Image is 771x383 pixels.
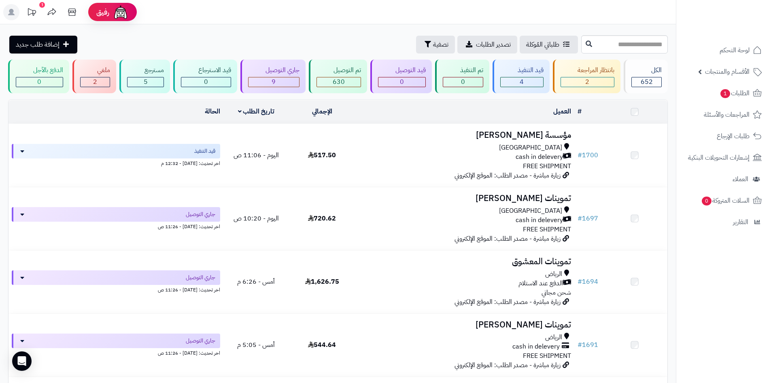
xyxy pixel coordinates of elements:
span: العملاء [733,173,748,185]
a: قيد الاسترجاع 0 [172,60,239,93]
div: تم التوصيل [316,66,361,75]
a: الدفع بالآجل 0 [6,60,71,93]
img: ai-face.png [113,4,129,20]
span: 517.50 [308,150,336,160]
a: مسترجع 5 [118,60,172,93]
div: مسترجع [127,66,164,75]
span: 2 [585,77,589,87]
a: تم التنفيذ 0 [433,60,491,93]
div: الدفع بالآجل [16,66,63,75]
div: 0 [181,77,231,87]
div: 0 [443,77,483,87]
span: 5 [144,77,148,87]
div: قيد التنفيذ [500,66,544,75]
a: إضافة طلب جديد [9,36,77,53]
span: cash in delevery [516,216,563,225]
a: إشعارات التحويلات البنكية [681,148,766,167]
span: إضافة طلب جديد [16,40,59,49]
span: 720.62 [308,214,336,223]
a: التقارير [681,212,766,232]
div: اخر تحديث: [DATE] - 11:26 ص [12,285,220,293]
span: تصفية [433,40,448,49]
a: الحالة [205,107,220,116]
a: طلباتي المُوكلة [520,36,578,53]
a: قيد التنفيذ 4 [491,60,551,93]
a: طلبات الإرجاع [681,126,766,146]
a: #1691 [578,340,598,350]
span: شحن مجاني [542,288,571,297]
a: الطلبات1 [681,83,766,103]
div: جاري التوصيل [248,66,299,75]
span: تصدير الطلبات [476,40,511,49]
span: إشعارات التحويلات البنكية [688,152,750,163]
span: اليوم - 11:06 ص [234,150,279,160]
div: 630 [317,77,361,87]
div: 5 [127,77,164,87]
span: FREE SHIPMENT [523,225,571,234]
span: جاري التوصيل [186,274,215,282]
span: زيارة مباشرة - مصدر الطلب: الموقع الإلكتروني [455,360,561,370]
a: بانتظار المراجعة 2 [551,60,622,93]
a: #1700 [578,150,598,160]
div: الكل [631,66,662,75]
span: 0 [461,77,465,87]
a: جاري التوصيل 9 [239,60,307,93]
div: 2 [561,77,614,87]
img: logo-2.png [716,6,763,23]
a: تم التوصيل 630 [307,60,369,93]
span: FREE SHIPMENT [523,351,571,361]
span: 630 [333,77,345,87]
span: 544.64 [308,340,336,350]
a: لوحة التحكم [681,41,766,60]
button: تصفية [416,36,455,53]
div: Open Intercom Messenger [12,351,32,371]
span: # [578,150,582,160]
span: الدفع عند الاستلام [518,279,563,288]
span: [GEOGRAPHIC_DATA] [499,143,562,152]
div: بانتظار المراجعة [561,66,615,75]
span: جاري التوصيل [186,210,215,218]
span: cash in delevery [512,342,560,351]
span: السلات المتروكة [701,195,750,206]
a: #1697 [578,214,598,223]
span: قيد التنفيذ [194,147,215,155]
div: ملغي [80,66,110,75]
a: العملاء [681,169,766,189]
span: 0 [701,196,712,206]
a: #1694 [578,277,598,287]
div: 1 [39,2,45,8]
span: التقارير [733,216,748,228]
span: # [578,277,582,287]
span: جاري التوصيل [186,337,215,345]
div: 0 [378,77,425,87]
span: cash in delevery [516,152,563,162]
span: # [578,340,582,350]
span: 1,626.75 [305,277,339,287]
a: المراجعات والأسئلة [681,105,766,124]
span: # [578,214,582,223]
div: 4 [501,77,543,87]
span: 2 [93,77,97,87]
div: 9 [249,77,299,87]
span: الرياض [545,270,562,279]
span: لوحة التحكم [720,45,750,56]
a: الإجمالي [312,107,332,116]
span: رفيق [96,7,109,17]
a: # [578,107,582,116]
span: 0 [204,77,208,87]
span: 1 [720,89,731,98]
span: طلباتي المُوكلة [526,40,559,49]
span: 652 [641,77,653,87]
a: السلات المتروكة0 [681,191,766,210]
span: FREE SHIPMENT [523,161,571,171]
span: 0 [400,77,404,87]
span: زيارة مباشرة - مصدر الطلب: الموقع الإلكتروني [455,171,561,180]
span: زيارة مباشرة - مصدر الطلب: الموقع الإلكتروني [455,297,561,307]
span: اليوم - 10:20 ص [234,214,279,223]
div: اخر تحديث: [DATE] - 12:32 م [12,158,220,167]
span: أمس - 5:05 م [237,340,275,350]
span: 4 [520,77,524,87]
span: 9 [272,77,276,87]
div: 0 [16,77,63,87]
div: قيد التوصيل [378,66,426,75]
